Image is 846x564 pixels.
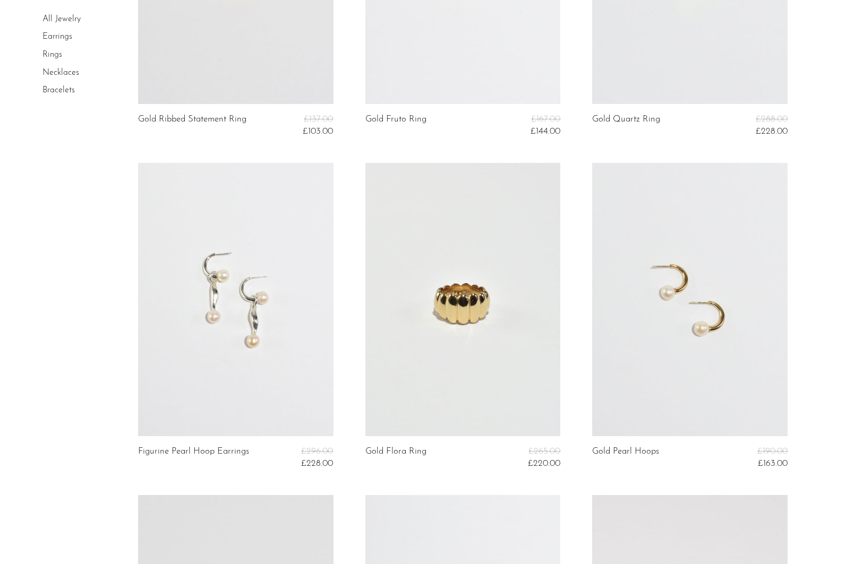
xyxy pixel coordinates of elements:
span: £103.00 [303,127,333,136]
span: £228.00 [756,127,788,136]
span: £163.00 [758,459,788,468]
a: All Jewelry [42,15,81,23]
a: Gold Flora Ring [365,447,426,468]
a: Necklaces [42,68,79,77]
span: £228.00 [301,459,333,468]
span: £167.00 [531,115,560,124]
span: £296.00 [301,447,333,456]
a: Gold Pearl Hoops [592,447,659,468]
a: Gold Quartz Ring [592,115,660,136]
a: Gold Ribbed Statement Ring [138,115,246,136]
span: £265.00 [528,447,560,456]
span: £137.00 [304,115,333,124]
span: £144.00 [531,127,560,136]
a: Gold Fruto Ring [365,115,426,136]
a: Earrings [42,33,72,41]
a: Figurine Pearl Hoop Earrings [138,447,249,468]
a: Bracelets [42,86,75,94]
span: £220.00 [528,459,560,468]
span: £190.00 [757,447,788,456]
span: £288.00 [756,115,788,124]
a: Rings [42,50,62,59]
